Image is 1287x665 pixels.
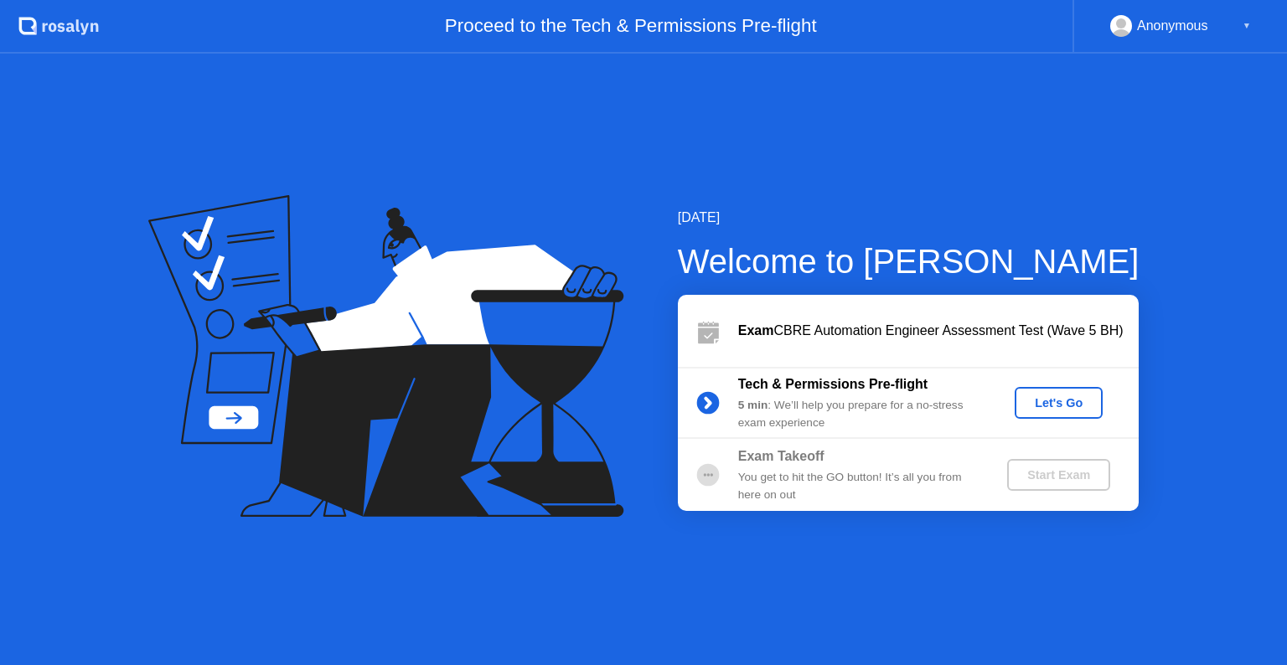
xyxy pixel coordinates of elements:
div: Let's Go [1021,396,1096,410]
div: CBRE Automation Engineer Assessment Test (Wave 5 BH) [738,321,1139,341]
div: [DATE] [678,208,1140,228]
div: Anonymous [1137,15,1208,37]
button: Start Exam [1007,459,1110,491]
button: Let's Go [1015,387,1103,419]
div: ▼ [1243,15,1251,37]
b: Exam Takeoff [738,449,824,463]
div: : We’ll help you prepare for a no-stress exam experience [738,397,979,431]
div: You get to hit the GO button! It’s all you from here on out [738,469,979,503]
div: Welcome to [PERSON_NAME] [678,236,1140,286]
b: Tech & Permissions Pre-flight [738,377,928,391]
b: Exam [738,323,774,338]
b: 5 min [738,399,768,411]
div: Start Exam [1014,468,1104,482]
